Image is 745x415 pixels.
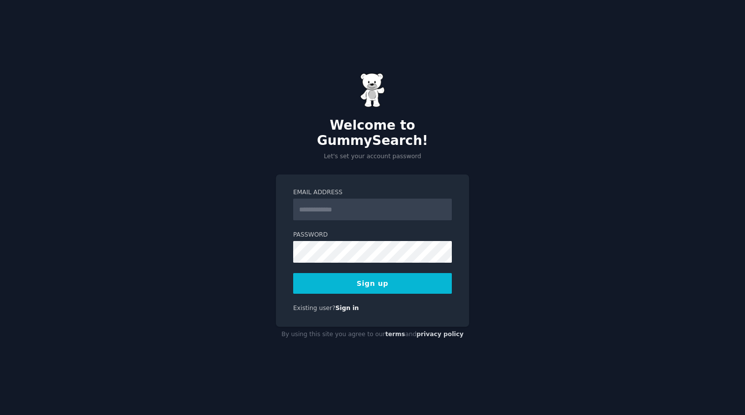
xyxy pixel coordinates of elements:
[276,118,469,149] h2: Welcome to GummySearch!
[336,305,359,311] a: Sign in
[293,231,452,240] label: Password
[360,73,385,107] img: Gummy Bear
[276,327,469,343] div: By using this site you agree to our and
[385,331,405,338] a: terms
[293,273,452,294] button: Sign up
[416,331,464,338] a: privacy policy
[276,152,469,161] p: Let's set your account password
[293,305,336,311] span: Existing user?
[293,188,452,197] label: Email Address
